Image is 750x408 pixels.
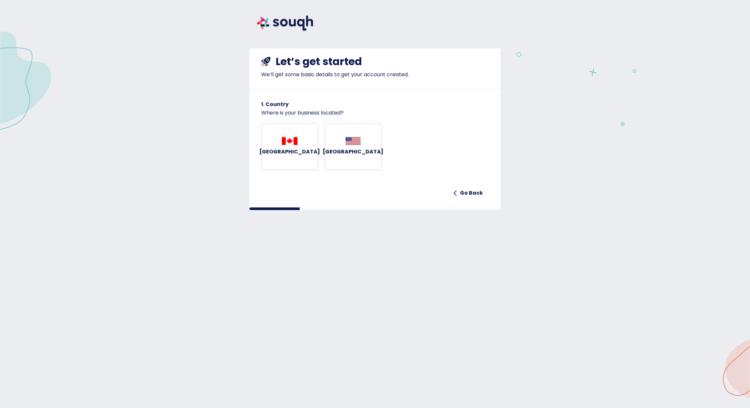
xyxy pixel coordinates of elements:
[249,8,321,38] img: souqh logo
[323,147,384,156] h6: [GEOGRAPHIC_DATA]
[261,100,489,109] h6: 1. Country
[460,188,483,198] h6: Go Back
[261,123,318,170] button: [GEOGRAPHIC_DATA]
[325,123,382,170] button: [GEOGRAPHIC_DATA]
[346,137,361,145] img: Flag_of_the_United_States.svg
[261,57,270,66] img: shuttle
[261,71,489,79] p: We’ll get some basic details to get your account created.
[451,186,486,200] button: Go Back
[259,147,320,156] h6: [GEOGRAPHIC_DATA]
[276,55,362,68] h4: Let’s get started
[261,109,489,117] p: Where is your business located?
[282,137,298,145] img: Flag_of_Canada.svg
